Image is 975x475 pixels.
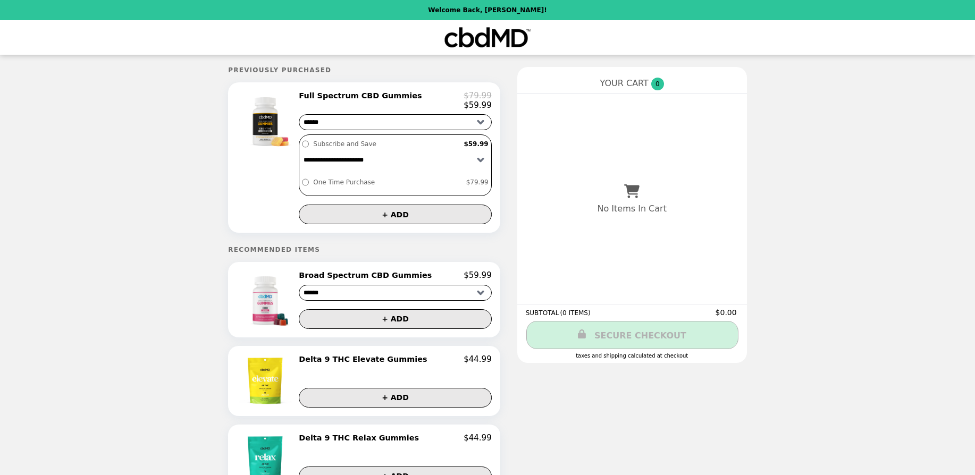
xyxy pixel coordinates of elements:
[597,203,666,214] p: No Items In Cart
[236,270,297,328] img: Broad Spectrum CBD Gummies
[526,309,560,317] span: SUBTOTAL
[299,270,436,280] h2: Broad Spectrum CBD Gummies
[299,150,491,169] select: Select a subscription option
[651,78,664,90] span: 0
[464,270,492,280] p: $59.99
[600,78,649,88] span: YOUR CART
[526,353,738,359] div: Taxes and Shipping calculated at checkout
[464,100,492,110] p: $59.99
[228,246,500,253] h5: Recommended Items
[236,91,298,150] img: Full Spectrum CBD Gummies
[464,433,492,443] p: $44.99
[299,388,491,408] button: + ADD
[299,433,423,443] h2: Delta 9 THC Relax Gummies
[560,309,590,317] span: ( 0 ITEMS )
[299,309,491,329] button: + ADD
[228,66,500,74] h5: Previously Purchased
[428,6,547,14] p: Welcome Back, [PERSON_NAME]!
[464,91,492,100] p: $79.99
[464,354,492,364] p: $44.99
[310,138,461,150] label: Subscribe and Save
[239,354,295,408] img: Delta 9 THC Elevate Gummies
[299,205,491,224] button: + ADD
[299,114,491,130] select: Select a product variant
[299,354,431,364] h2: Delta 9 THC Elevate Gummies
[716,308,738,317] span: $0.00
[299,285,491,301] select: Select a product variant
[464,176,491,189] label: $79.99
[299,91,426,100] h2: Full Spectrum CBD Gummies
[461,138,491,150] label: $59.99
[310,176,463,189] label: One Time Purchase
[443,27,531,48] img: Brand Logo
